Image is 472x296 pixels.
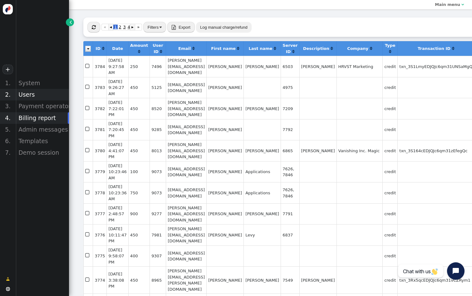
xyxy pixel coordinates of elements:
td: [EMAIL_ADDRESS][DOMAIN_NAME] [166,182,206,203]
b: First name [211,46,236,51]
div: Templates [16,135,69,147]
td: 450 [128,224,150,245]
span: 3 [122,25,126,29]
td: credit [382,203,397,225]
a:  [452,46,454,51]
td: Applications [243,182,281,203]
td: 450 [128,140,150,161]
td: 3779 [93,161,106,182]
span: [DATE] 9:58:07 PM [108,248,124,264]
td: credit [382,98,397,119]
td: [PERSON_NAME] [243,98,281,119]
td: 100 [128,161,150,182]
td: 3777 [93,203,106,225]
button:  [87,22,100,32]
td: credit [382,224,397,245]
td: [PERSON_NAME][EMAIL_ADDRESS][DOMAIN_NAME] [166,140,206,161]
td: 5125 [150,77,166,98]
td: [PERSON_NAME] [206,203,243,225]
span:  [172,25,176,30]
td: credit [382,182,397,203]
td: [PERSON_NAME][EMAIL_ADDRESS][DOMAIN_NAME] [166,56,206,77]
span: [DATE] 7:20:45 PM [108,121,124,138]
a: ◂ [109,24,113,31]
td: 8520 [150,98,166,119]
b: Description [303,46,329,51]
b: Email [178,46,191,51]
span: [DATE] 2:48:57 PM [108,206,124,222]
span:  [85,189,91,197]
td: Levy [243,224,281,245]
span:  [85,83,91,91]
span:  [85,104,91,112]
td: credit [382,266,397,294]
button: Log manual charge/refund [196,22,252,32]
td: credit [382,119,397,140]
span:  [85,276,91,284]
a:  [292,49,294,54]
td: 3784 [93,56,106,77]
td: 450 [128,119,150,140]
span: [DATE] 9:27:58 AM [108,58,124,75]
a:  [331,46,333,51]
span: Click to sort [102,46,104,51]
span: Click to sort [138,50,140,54]
a: » [135,24,142,31]
a:  [138,49,140,54]
td: credit [382,140,397,161]
td: 9073 [150,182,166,203]
a: + [2,65,13,74]
span: Export [179,25,190,30]
b: Main menu [435,2,460,7]
td: 750 [128,182,150,203]
span:  [85,62,91,70]
span:  [70,19,72,25]
b: Last name [248,46,272,51]
div: System [16,77,69,89]
span: [DATE] 7:22:01 PM [108,100,124,117]
td: [PERSON_NAME][EMAIL_ADDRESS][PERSON_NAME][DOMAIN_NAME] [166,266,206,294]
span: Click to sort [452,46,454,51]
span:  [85,252,91,260]
button: Filters [143,22,166,32]
span: Click to sort [331,46,333,51]
span: Click to sort [160,50,162,54]
td: 450 [128,77,150,98]
span: 4 [127,25,131,29]
td: [PERSON_NAME][EMAIL_ADDRESS][DOMAIN_NAME] [166,224,206,245]
span:  [85,147,91,154]
td: [PERSON_NAME] [206,98,243,119]
td: [PERSON_NAME] [243,140,281,161]
td: 3781 [93,119,106,140]
span: 1 [113,25,118,29]
td: [PERSON_NAME] [206,182,243,203]
td: [PERSON_NAME] [243,266,281,294]
button:  Export [167,22,195,32]
td: 3778 [93,182,106,203]
span:  [6,287,10,291]
span:  [461,2,464,7]
td: [PERSON_NAME] [206,140,243,161]
td: [PERSON_NAME][EMAIL_ADDRESS][DOMAIN_NAME] [166,98,206,119]
span: [DATE] 3:38:08 PM [108,272,124,289]
td: [EMAIL_ADDRESS][DOMAIN_NAME] [166,245,206,267]
td: 400 [128,245,150,267]
td: [EMAIL_ADDRESS][DOMAIN_NAME] [166,119,206,140]
b: Date [112,46,123,51]
td: [PERSON_NAME] [243,203,281,225]
td: credit [382,77,397,98]
td: 250 [128,56,150,77]
b: Type [385,43,396,48]
span: Click to sort [192,46,194,51]
td: 7549 [281,266,299,294]
span:  [6,276,10,282]
td: 9073 [150,161,166,182]
td: credit [382,56,397,77]
td: 450 [128,98,150,119]
td: Vanishing Inc. Magic [337,140,383,161]
span: [DATE] 10:23:46 AM [108,163,126,180]
a:  [160,49,162,54]
td: 7626, 7846 [281,182,299,203]
td: 8013 [150,140,166,161]
b: Amount [130,43,148,48]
